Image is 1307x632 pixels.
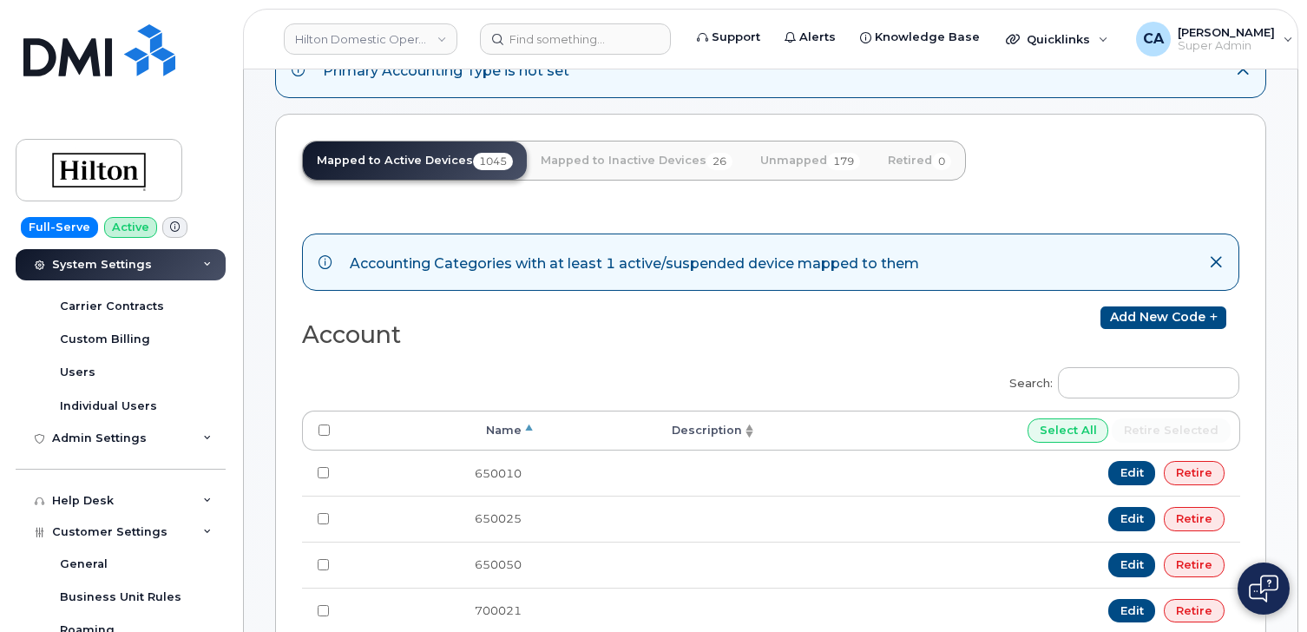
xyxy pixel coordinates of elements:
span: Knowledge Base [875,29,980,46]
a: Add new code [1100,306,1226,329]
a: Alerts [772,20,848,55]
td: 650025 [345,496,537,542]
span: Quicklinks [1027,32,1090,46]
input: Search: [1058,367,1239,398]
a: Edit [1108,599,1156,623]
a: Retire [1164,599,1225,623]
a: Knowledge Base [848,20,992,55]
a: Edit [1108,553,1156,577]
a: Mapped to Inactive Devices [527,142,746,180]
th: Name: activate to sort column descending [345,411,537,451]
a: Retire [1164,553,1225,577]
span: Support [712,29,760,46]
span: Super Admin [1178,39,1275,53]
a: Hilton Domestic Operating Company Inc [284,23,457,55]
h2: Account [302,322,757,348]
a: Support [685,20,772,55]
a: Edit [1108,461,1156,485]
a: Mapped to Active Devices [303,142,527,180]
span: CA [1143,29,1164,49]
a: Retire [1164,461,1225,485]
a: Retired [874,142,965,180]
label: Search: [998,356,1239,405]
td: 650050 [345,542,537,588]
div: Accounting Categories with at least 1 active/suspended device mapped to them [350,250,919,274]
a: Edit [1108,507,1156,531]
div: Carl Ausdenmoore [1124,22,1305,56]
td: 650010 [345,451,537,496]
span: 179 [827,153,860,170]
span: 1045 [473,153,513,170]
div: Quicklinks [994,22,1120,56]
a: Retire [1164,507,1225,531]
a: Unmapped [746,142,874,180]
div: Primary Accounting Type is not set [323,57,569,82]
span: 26 [706,153,732,170]
span: 0 [932,153,951,170]
th: Description: activate to sort column ascending [537,411,759,451]
img: Open chat [1249,575,1278,602]
span: [PERSON_NAME] [1178,25,1275,39]
input: Select All [1028,418,1109,443]
input: Find something... [480,23,671,55]
span: Alerts [799,29,836,46]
